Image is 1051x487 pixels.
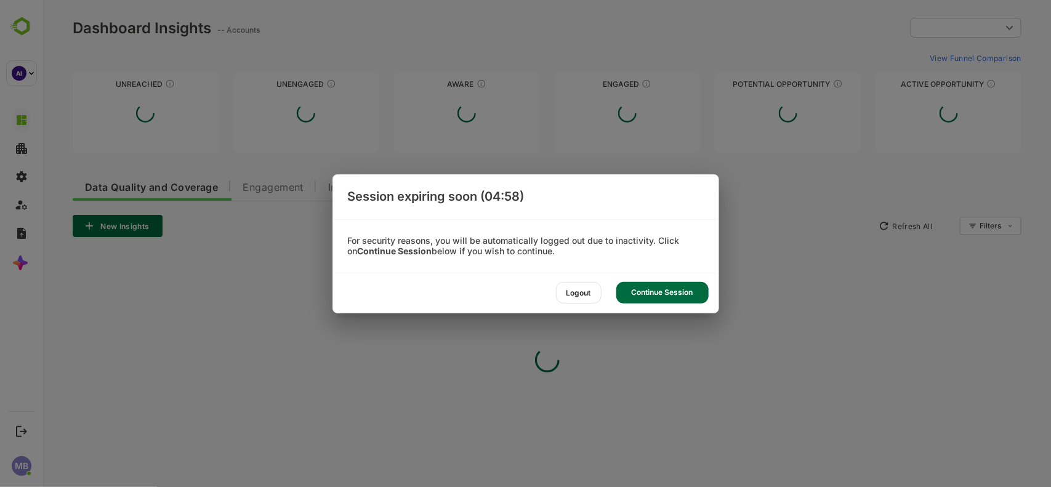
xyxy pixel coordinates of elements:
div: For security reasons, you will be automatically logged out due to inactivity. Click on below if y... [333,236,719,257]
div: Unengaged [190,79,336,89]
button: View Funnel Comparison [882,48,978,68]
div: These accounts have open opportunities which might be at any of the Sales Stages [943,79,953,89]
span: Potential Opportunity [337,183,441,193]
div: These accounts are warm, further nurturing would qualify them to MQAs [598,79,608,89]
div: Continue Session [616,282,709,304]
button: New Insights [30,215,119,237]
span: Engagement [199,183,260,193]
div: Active Opportunity [832,79,978,89]
div: These accounts have not shown enough engagement and need nurturing [283,79,293,89]
div: Logout [556,282,602,304]
div: These accounts are MQAs and can be passed on to Inside Sales [790,79,800,89]
div: These accounts have just entered the buying cycle and need further nurturing [433,79,443,89]
span: Intent [285,183,312,193]
div: Dashboard Insights [30,19,168,37]
div: Potential Opportunity [672,79,818,89]
div: Filters [936,221,959,230]
div: Aware [351,79,497,89]
div: ​ [868,17,978,39]
b: Continue Session [358,246,432,256]
span: Data Quality and Coverage [42,183,175,193]
div: These accounts have not been engaged with for a defined time period [122,79,132,89]
div: Session expiring soon (04:58) [333,175,719,219]
button: Refresh All [830,216,895,236]
ag: -- Accounts [174,25,220,34]
div: Unreached [30,79,175,89]
div: Engaged [511,79,657,89]
div: Filters [935,215,978,237]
